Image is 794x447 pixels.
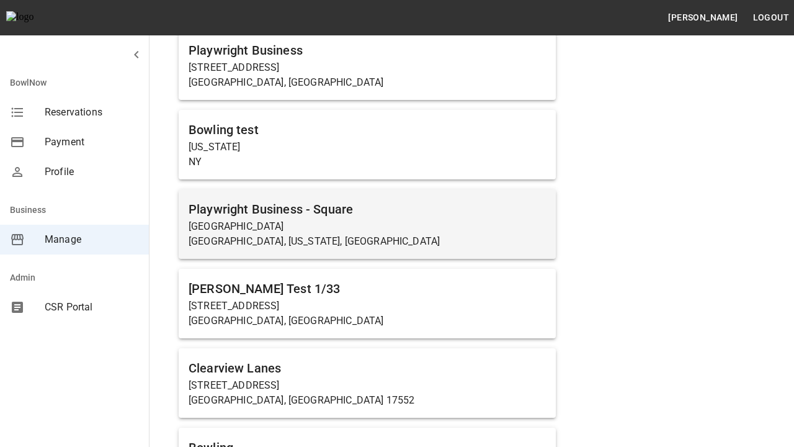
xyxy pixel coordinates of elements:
[748,6,794,29] button: Logout
[6,11,74,24] img: logo
[189,155,546,169] p: NY
[189,60,546,75] p: [STREET_ADDRESS]
[45,300,139,315] span: CSR Portal
[663,6,743,29] button: [PERSON_NAME]
[189,279,546,299] h6: [PERSON_NAME] Test 1/33
[189,120,546,140] h6: Bowling test
[189,75,546,90] p: [GEOGRAPHIC_DATA], [GEOGRAPHIC_DATA]
[189,234,546,249] p: [GEOGRAPHIC_DATA], [US_STATE], [GEOGRAPHIC_DATA]
[189,40,546,60] h6: Playwright Business
[189,299,546,314] p: [STREET_ADDRESS]
[45,135,139,150] span: Payment
[189,199,546,219] h6: Playwright Business - Square
[45,232,139,247] span: Manage
[189,219,546,234] p: [GEOGRAPHIC_DATA]
[189,378,546,393] p: [STREET_ADDRESS]
[45,165,139,179] span: Profile
[189,358,546,378] h6: Clearview Lanes
[45,105,139,120] span: Reservations
[189,140,546,155] p: [US_STATE]
[189,314,546,328] p: [GEOGRAPHIC_DATA], [GEOGRAPHIC_DATA]
[189,393,546,408] p: [GEOGRAPHIC_DATA], [GEOGRAPHIC_DATA] 17552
